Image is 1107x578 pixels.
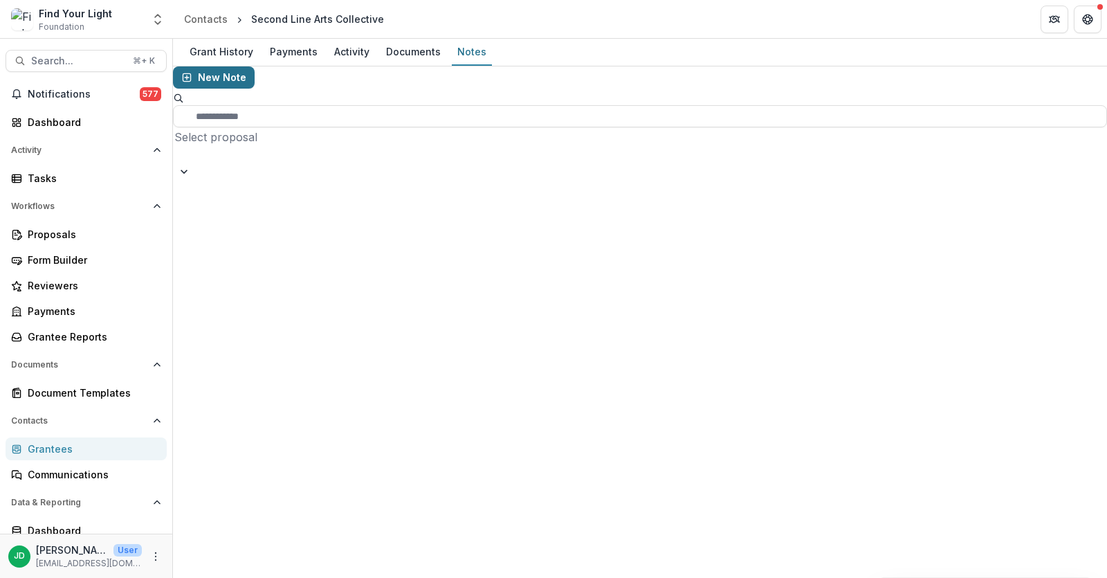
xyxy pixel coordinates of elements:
[184,42,259,62] div: Grant History
[6,139,167,161] button: Open Activity
[381,39,446,66] a: Documents
[6,195,167,217] button: Open Workflows
[11,8,33,30] img: Find Your Light
[6,83,167,105] button: Notifications577
[113,544,142,557] p: User
[6,491,167,514] button: Open Data & Reporting
[174,129,1106,145] div: Select proposal
[1041,6,1068,33] button: Partners
[148,6,167,33] button: Open entity switcher
[11,416,147,426] span: Contacts
[329,39,375,66] a: Activity
[173,66,255,89] button: New Note
[6,354,167,376] button: Open Documents
[264,42,323,62] div: Payments
[6,50,167,72] button: Search...
[6,437,167,460] a: Grantees
[452,42,492,62] div: Notes
[147,548,164,565] button: More
[6,249,167,271] a: Form Builder
[6,111,167,134] a: Dashboard
[184,39,259,66] a: Grant History
[28,442,156,456] div: Grantees
[6,223,167,246] a: Proposals
[31,55,125,67] span: Search...
[28,89,140,100] span: Notifications
[28,523,156,538] div: Dashboard
[11,498,147,507] span: Data & Reporting
[6,410,167,432] button: Open Contacts
[28,329,156,344] div: Grantee Reports
[179,9,390,29] nav: breadcrumb
[184,12,228,26] div: Contacts
[6,519,167,542] a: Dashboard
[6,300,167,323] a: Payments
[28,253,156,267] div: Form Builder
[28,467,156,482] div: Communications
[1074,6,1101,33] button: Get Help
[39,6,112,21] div: Find Your Light
[6,381,167,404] a: Document Templates
[28,115,156,129] div: Dashboard
[28,278,156,293] div: Reviewers
[251,12,384,26] div: Second Line Arts Collective
[14,552,25,561] div: Jeffrey Dollinger
[6,167,167,190] a: Tasks
[264,39,323,66] a: Payments
[6,463,167,486] a: Communications
[6,325,167,348] a: Grantee Reports
[28,227,156,242] div: Proposals
[6,274,167,297] a: Reviewers
[39,21,84,33] span: Foundation
[381,42,446,62] div: Documents
[28,304,156,318] div: Payments
[28,171,156,186] div: Tasks
[130,53,158,69] div: ⌘ + K
[179,9,233,29] a: Contacts
[11,360,147,370] span: Documents
[140,87,161,101] span: 577
[11,145,147,155] span: Activity
[36,543,108,557] p: [PERSON_NAME]
[11,201,147,211] span: Workflows
[452,39,492,66] a: Notes
[28,386,156,400] div: Document Templates
[329,42,375,62] div: Activity
[36,557,142,570] p: [EMAIL_ADDRESS][DOMAIN_NAME]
